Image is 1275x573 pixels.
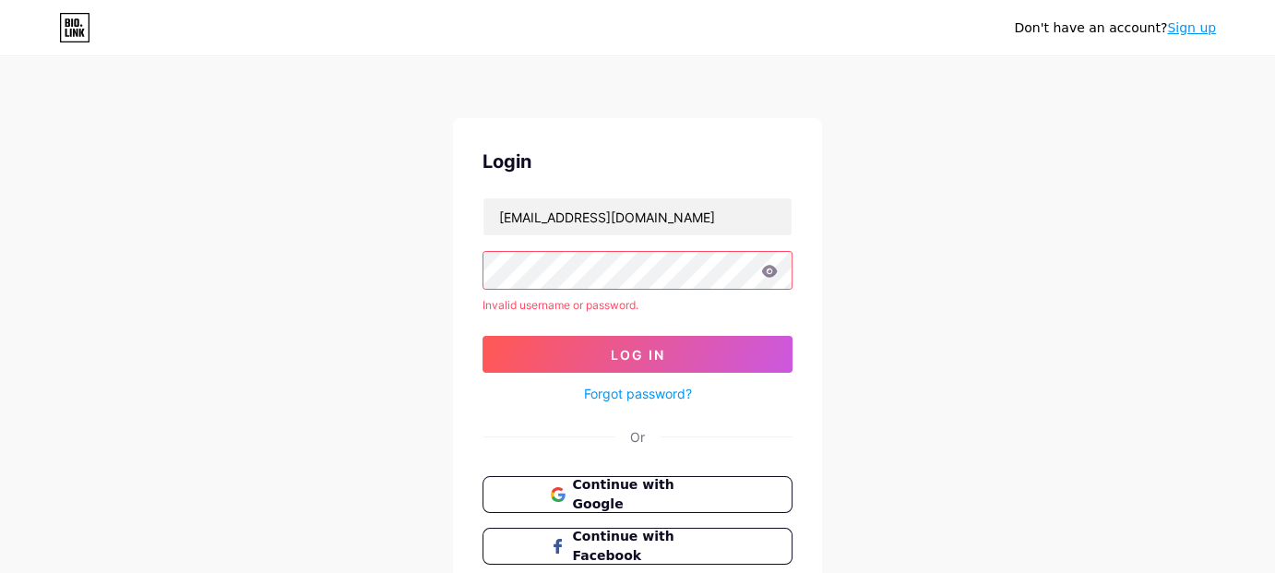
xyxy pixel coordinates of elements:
[483,198,792,235] input: Username
[1167,20,1216,35] a: Sign up
[573,527,725,566] span: Continue with Facebook
[630,427,645,447] div: Or
[483,297,792,314] div: Invalid username or password.
[483,528,792,565] button: Continue with Facebook
[483,336,792,373] button: Log In
[584,384,692,403] a: Forgot password?
[483,148,792,175] div: Login
[483,476,792,513] button: Continue with Google
[611,347,665,363] span: Log In
[1014,18,1216,38] div: Don't have an account?
[573,475,725,514] span: Continue with Google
